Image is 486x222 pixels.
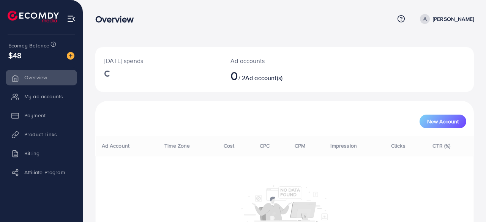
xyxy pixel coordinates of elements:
a: [PERSON_NAME] [417,14,474,24]
img: logo [8,11,59,22]
button: New Account [420,115,466,128]
img: image [67,52,74,60]
h3: Overview [95,14,140,25]
span: New Account [427,119,459,124]
p: [PERSON_NAME] [433,14,474,24]
h2: / 2 [230,68,307,83]
span: $48 [8,50,22,61]
img: menu [67,14,76,23]
span: Ad account(s) [245,74,282,82]
p: [DATE] spends [104,56,212,65]
p: Ad accounts [230,56,307,65]
span: 0 [230,67,238,84]
span: Ecomdy Balance [8,42,49,49]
